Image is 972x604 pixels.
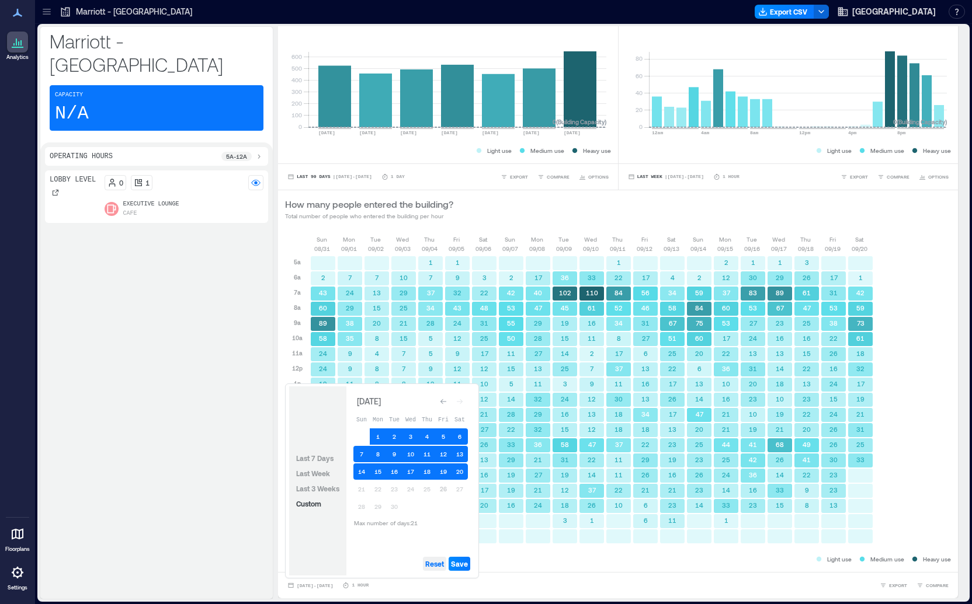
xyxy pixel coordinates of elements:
[615,289,623,296] text: 84
[285,211,453,221] p: Total number of people who entered the building per hour
[502,244,518,253] p: 09/07
[285,197,453,211] p: How many people entered the building?
[294,257,301,267] p: 5a
[917,171,951,183] button: OPTIONS
[638,123,642,130] tspan: 0
[695,304,703,312] text: 84
[480,334,488,342] text: 25
[453,365,461,372] text: 12
[479,235,487,244] p: Sat
[386,463,402,480] button: 16
[55,102,89,125] p: N/A
[50,152,113,161] p: Operating Hours
[803,304,811,312] text: 47
[498,171,530,183] button: EXPORT
[452,463,468,480] button: 20
[744,244,760,253] p: 09/16
[292,348,303,358] p: 11a
[353,463,370,480] button: 14
[635,72,642,79] tspan: 60
[926,582,949,589] span: COMPARE
[480,319,488,327] text: 31
[370,428,386,445] button: 1
[652,130,663,135] text: 12am
[435,463,452,480] button: 19
[534,289,542,296] text: 40
[294,497,324,511] button: Custom
[749,350,757,357] text: 13
[749,274,757,281] text: 30
[749,334,757,342] text: 24
[850,173,868,180] span: EXPORT
[319,365,327,372] text: 24
[314,244,330,253] p: 08/31
[875,171,912,183] button: COMPARE
[668,304,676,312] text: 58
[294,273,301,282] p: 6a
[419,446,435,462] button: 11
[294,481,342,495] button: Last 3 Weeks
[749,289,757,296] text: 83
[722,274,730,281] text: 12
[419,428,435,445] button: 4
[400,274,408,281] text: 10
[291,100,302,107] tspan: 200
[690,244,706,253] p: 09/14
[635,55,642,62] tspan: 80
[612,235,623,244] p: Thu
[370,463,386,480] button: 15
[505,235,515,244] p: Sun
[617,259,621,266] text: 1
[848,130,857,135] text: 4pm
[928,173,949,180] span: OPTIONS
[561,274,569,281] text: 36
[588,319,596,327] text: 16
[373,289,381,296] text: 13
[50,29,263,76] p: Marriott - [GEOGRAPHIC_DATA]
[402,365,406,372] text: 7
[291,111,302,118] tspan: 100
[291,88,302,95] tspan: 300
[723,173,740,180] p: 1 Hour
[644,350,648,357] text: 6
[561,304,569,312] text: 45
[373,304,381,312] text: 15
[375,274,379,281] text: 7
[119,178,123,187] p: 0
[534,274,543,281] text: 17
[427,289,435,296] text: 37
[535,171,572,183] button: COMPARE
[722,350,730,357] text: 22
[435,393,452,410] button: Go to previous month
[353,446,370,462] button: 7
[803,350,811,357] text: 15
[561,334,569,342] text: 15
[285,171,374,183] button: Last 90 Days |[DATE]-[DATE]
[480,304,488,312] text: 48
[749,319,758,327] text: 27
[123,200,179,209] p: Executive Lounge
[695,289,703,296] text: 59
[145,178,150,187] p: 1
[803,274,811,281] text: 26
[534,304,543,312] text: 47
[642,334,650,342] text: 27
[475,244,491,253] p: 09/06
[452,428,468,445] button: 6
[123,209,137,218] p: Cafe
[615,350,623,357] text: 17
[803,319,811,327] text: 25
[373,319,381,327] text: 20
[507,334,515,342] text: 50
[370,446,386,462] button: 8
[55,90,83,100] p: Capacity
[400,304,408,312] text: 25
[292,333,303,343] p: 10a
[637,244,652,253] p: 09/12
[423,557,446,571] button: Reset
[889,582,907,589] span: EXPORT
[668,289,676,296] text: 34
[294,466,332,480] button: Last Week
[859,274,863,281] text: 1
[722,304,730,312] text: 60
